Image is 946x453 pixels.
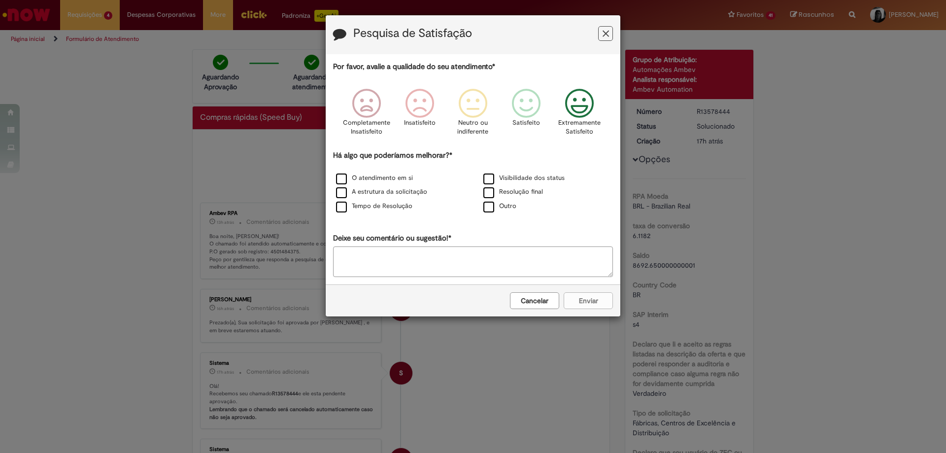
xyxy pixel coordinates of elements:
[483,187,543,197] label: Resolução final
[510,292,559,309] button: Cancelar
[333,233,451,244] label: Deixe seu comentário ou sugestão!*
[333,150,613,214] div: Há algo que poderíamos melhorar?*
[483,202,516,211] label: Outro
[341,81,391,149] div: Completamente Insatisfeito
[501,81,551,149] div: Satisfeito
[336,174,413,183] label: O atendimento em si
[455,118,491,137] p: Neutro ou indiferente
[353,27,472,40] label: Pesquisa de Satisfação
[336,202,412,211] label: Tempo de Resolução
[512,118,540,128] p: Satisfeito
[554,81,605,149] div: Extremamente Satisfeito
[558,118,601,137] p: Extremamente Satisfeito
[343,118,390,137] p: Completamente Insatisfeito
[395,81,445,149] div: Insatisfeito
[336,187,427,197] label: A estrutura da solicitação
[333,62,495,72] label: Por favor, avalie a qualidade do seu atendimento*
[448,81,498,149] div: Neutro ou indiferente
[483,174,565,183] label: Visibilidade dos status
[404,118,436,128] p: Insatisfeito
